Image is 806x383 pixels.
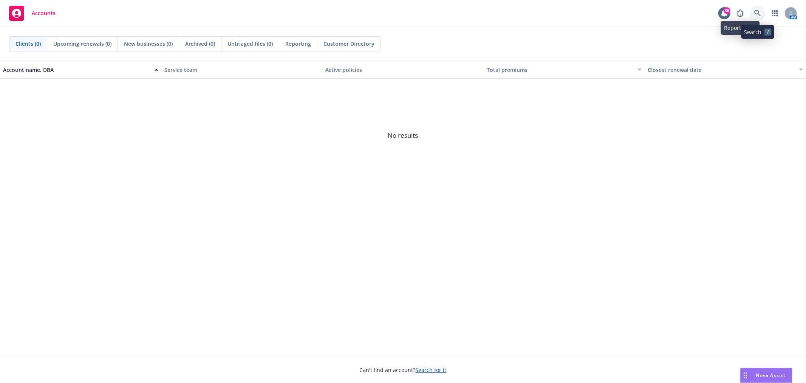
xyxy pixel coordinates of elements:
button: Total premiums [484,61,645,79]
span: Reporting [285,40,311,48]
button: Closest renewal date [645,61,806,79]
span: Clients (0) [15,40,41,48]
div: Closest renewal date [648,66,795,74]
div: Active policies [325,66,481,74]
a: Accounts [6,3,59,24]
div: Total premiums [487,66,634,74]
div: Service team [164,66,320,74]
span: Upcoming renewals (0) [53,40,111,48]
span: Untriaged files (0) [227,40,273,48]
button: Service team [161,61,323,79]
a: Switch app [767,6,783,21]
span: Nova Assist [756,372,786,378]
span: New businesses (0) [124,40,173,48]
div: Drag to move [741,368,750,383]
span: Accounts [32,10,56,16]
button: Nova Assist [740,368,792,383]
div: Account name, DBA [3,66,150,74]
span: Customer Directory [323,40,374,48]
span: Can't find an account? [360,366,447,374]
div: 86 [724,7,730,14]
a: Report a Bug [733,6,748,21]
button: Active policies [322,61,484,79]
a: Search [750,6,765,21]
span: Archived (0) [185,40,215,48]
a: Search for it [416,366,447,374]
